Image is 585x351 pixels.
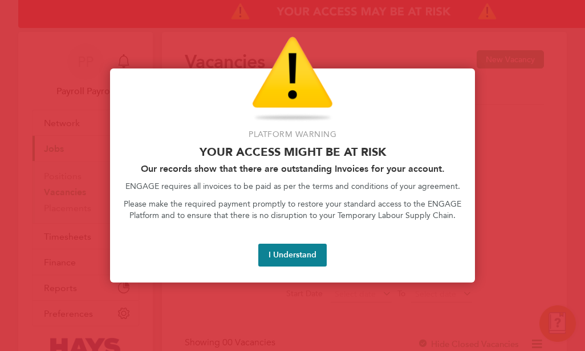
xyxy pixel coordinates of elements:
h2: Our records show that there are outstanding Invoices for your account. [124,163,461,174]
p: ENGAGE requires all invoices to be paid as per the terms and conditions of your agreement. [124,181,461,192]
p: Please make the required payment promptly to restore your standard access to the ENGAGE Platform ... [124,199,461,221]
p: Platform Warning [124,129,461,140]
p: Your access might be at risk [124,145,461,159]
div: Access At Risk [110,68,475,283]
img: Warning Icon [252,37,333,122]
button: I Understand [258,244,327,267]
